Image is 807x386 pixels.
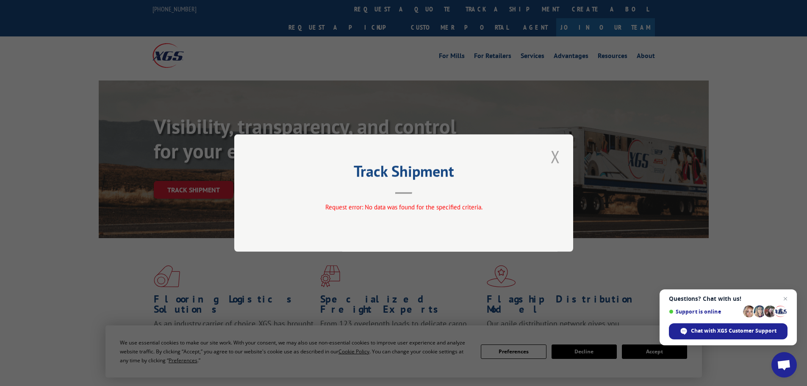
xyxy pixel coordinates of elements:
span: Request error: No data was found for the specified criteria. [325,203,482,211]
span: Chat with XGS Customer Support [669,323,788,339]
h2: Track Shipment [277,165,531,181]
button: Close modal [548,145,563,168]
span: Chat with XGS Customer Support [691,327,776,335]
span: Questions? Chat with us! [669,295,788,302]
span: Support is online [669,308,740,315]
a: Open chat [771,352,797,378]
